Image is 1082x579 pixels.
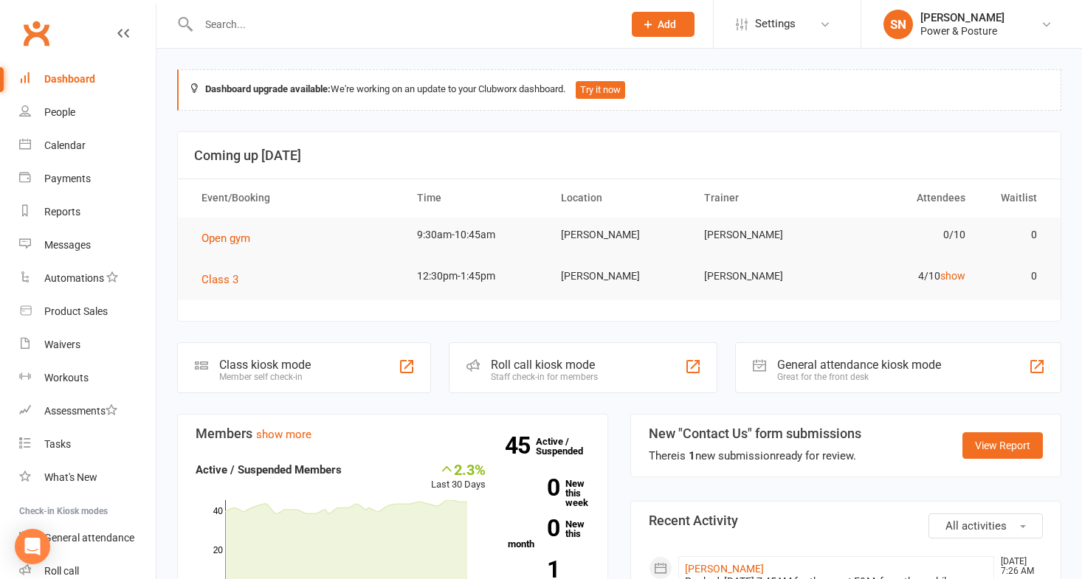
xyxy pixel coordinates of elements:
div: Dashboard [44,73,95,85]
a: View Report [962,432,1043,459]
div: General attendance kiosk mode [777,358,941,372]
div: What's New [44,471,97,483]
a: Workouts [19,361,156,395]
div: General attendance [44,532,134,544]
th: Time [404,179,548,217]
td: 0 [979,218,1050,252]
div: SN [883,10,913,39]
a: Payments [19,162,156,195]
time: [DATE] 7:26 AM [993,557,1042,576]
a: [PERSON_NAME] [685,563,764,575]
a: 0New this month [508,519,590,549]
span: Settings [755,7,796,41]
div: Open Intercom Messenger [15,529,50,564]
div: Class kiosk mode [219,358,311,372]
strong: Active / Suspended Members [196,463,342,476]
strong: 1 [689,449,695,462]
td: [PERSON_NAME] [691,259,835,294]
td: [PERSON_NAME] [548,259,692,294]
div: Reports [44,206,80,218]
a: Dashboard [19,63,156,96]
a: Automations [19,262,156,295]
a: show more [256,428,311,441]
div: Roll call kiosk mode [491,358,598,372]
td: [PERSON_NAME] [548,218,692,252]
h3: Recent Activity [649,513,1043,528]
div: Assessments [44,405,117,417]
h3: Members [196,426,590,441]
a: Calendar [19,129,156,162]
div: Member self check-in [219,372,311,382]
a: Tasks [19,428,156,461]
a: Reports [19,195,156,229]
a: Assessments [19,395,156,428]
div: Power & Posture [920,24,1005,38]
a: Product Sales [19,295,156,328]
span: Class 3 [201,273,238,286]
td: 4/10 [835,259,979,294]
strong: 0 [508,476,559,499]
td: 0 [979,259,1050,294]
a: What's New [19,461,156,494]
button: All activities [928,513,1043,538]
span: Open gym [201,232,250,245]
strong: Dashboard upgrade available: [205,83,331,94]
button: Class 3 [201,271,249,288]
strong: 45 [505,434,536,457]
td: [PERSON_NAME] [691,218,835,252]
span: All activities [945,519,1007,533]
input: Search... [194,14,613,35]
div: Product Sales [44,305,108,317]
button: Add [632,12,695,37]
a: People [19,96,156,129]
td: 12:30pm-1:45pm [404,259,548,294]
div: Payments [44,173,91,184]
td: 0/10 [835,218,979,252]
div: We're working on an update to your Clubworx dashboard. [177,69,1061,111]
div: Automations [44,272,104,284]
a: show [940,270,965,282]
th: Attendees [835,179,979,217]
h3: Coming up [DATE] [194,148,1044,163]
th: Event/Booking [188,179,404,217]
div: Roll call [44,565,79,577]
a: Messages [19,229,156,262]
a: 45Active / Suspended [536,426,601,467]
div: Waivers [44,339,80,350]
div: [PERSON_NAME] [920,11,1005,24]
div: Last 30 Days [431,461,486,493]
div: People [44,106,75,118]
th: Location [548,179,692,217]
div: There is new submission ready for review. [649,447,861,465]
div: 2.3% [431,461,486,477]
div: Great for the front desk [777,372,941,382]
a: 0New this week [508,479,590,507]
button: Try it now [576,81,625,99]
div: Workouts [44,372,89,384]
span: Add [658,18,676,30]
td: 9:30am-10:45am [404,218,548,252]
a: General attendance kiosk mode [19,521,156,555]
h3: New "Contact Us" form submissions [649,426,861,441]
button: Open gym [201,229,261,247]
div: Tasks [44,438,71,450]
a: Clubworx [18,15,55,52]
th: Waitlist [979,179,1050,217]
div: Staff check-in for members [491,372,598,382]
a: Waivers [19,328,156,361]
div: Messages [44,239,91,251]
strong: 0 [508,517,559,539]
th: Trainer [691,179,835,217]
div: Calendar [44,139,86,151]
